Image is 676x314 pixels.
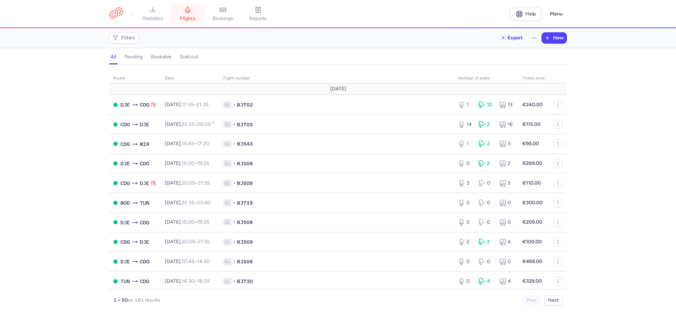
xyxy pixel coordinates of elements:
[454,73,518,84] th: number of seats
[165,219,209,225] span: [DATE],
[182,121,214,127] span: –
[182,278,210,284] span: –
[499,160,514,167] div: 2
[522,278,542,284] strong: €329.00
[223,121,232,128] span: 1L
[182,200,211,206] span: –
[140,179,149,187] span: DJE
[233,101,236,108] span: •
[496,32,527,44] button: Export
[140,101,149,109] span: CDG
[237,199,253,206] span: BJ719
[140,238,149,246] span: DJE
[237,160,253,167] span: BJ508
[544,295,563,306] button: Next
[197,121,214,127] time: 00:25
[478,180,493,187] div: 0
[223,140,232,147] span: 1L
[522,295,541,306] button: Prev.
[165,160,209,166] span: [DATE],
[140,121,149,128] span: DJE
[120,238,130,246] span: CDG
[109,73,161,84] th: route
[223,238,232,245] span: 1L
[546,7,567,21] button: Menu
[140,219,149,226] span: CDG
[120,277,130,285] span: TUN
[542,33,567,43] button: New
[197,141,209,147] time: 17:20
[522,239,542,245] strong: €100.00
[522,200,543,206] strong: €300.00
[213,15,233,22] span: bookings
[223,278,232,285] span: 1L
[499,180,514,187] div: 3
[499,121,514,128] div: 16
[499,219,514,226] div: 0
[140,140,149,148] span: MIR
[197,219,209,225] time: 19:05
[330,86,346,92] span: [DATE]
[182,180,210,186] span: –
[113,297,128,303] strong: 1 – 50
[522,102,543,108] strong: €240.00
[478,199,493,206] div: 0
[458,101,473,108] div: 1
[121,35,136,41] span: Filters
[223,258,232,265] span: 1L
[553,35,564,41] span: New
[237,219,253,226] span: BJ508
[120,199,130,207] span: BOD
[165,258,210,264] span: [DATE],
[458,238,473,245] div: 2
[237,101,253,108] span: BJ702
[237,278,253,285] span: BJ730
[182,239,210,245] span: –
[478,219,493,226] div: 0
[182,160,209,166] span: –
[197,200,211,206] time: 23:40
[458,160,473,167] div: 0
[499,140,514,147] div: 3
[182,219,194,225] time: 15:00
[458,180,473,187] div: 3
[233,238,236,245] span: •
[198,239,210,245] time: 21:55
[518,73,549,84] th: Ticket price
[237,258,253,265] span: BJ508
[182,219,209,225] span: –
[140,258,149,265] span: CDG
[161,73,219,84] th: date
[510,7,542,21] a: Help
[499,278,514,285] div: 4
[219,73,454,84] th: Flight number
[233,278,236,285] span: •
[182,200,194,206] time: 22:35
[120,160,130,167] span: DJE
[237,121,253,128] span: BJ703
[165,239,210,245] span: [DATE],
[478,121,493,128] div: 2
[499,238,514,245] div: 4
[240,6,276,22] a: reports
[120,101,130,109] span: DJE
[499,199,514,206] div: 0
[223,219,232,226] span: 1L
[237,140,253,147] span: BJ543
[165,200,211,206] span: [DATE],
[508,35,523,40] span: Export
[499,101,514,108] div: 13
[205,6,240,22] a: bookings
[237,238,253,245] span: BJ509
[120,219,130,226] span: DJE
[182,258,210,264] span: –
[223,199,232,206] span: 1L
[478,238,493,245] div: 2
[478,140,493,147] div: 2
[478,258,493,265] div: 0
[182,160,194,166] time: 15:00
[233,140,236,147] span: •
[197,160,209,166] time: 19:05
[237,180,253,187] span: BJ509
[165,141,209,147] span: [DATE],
